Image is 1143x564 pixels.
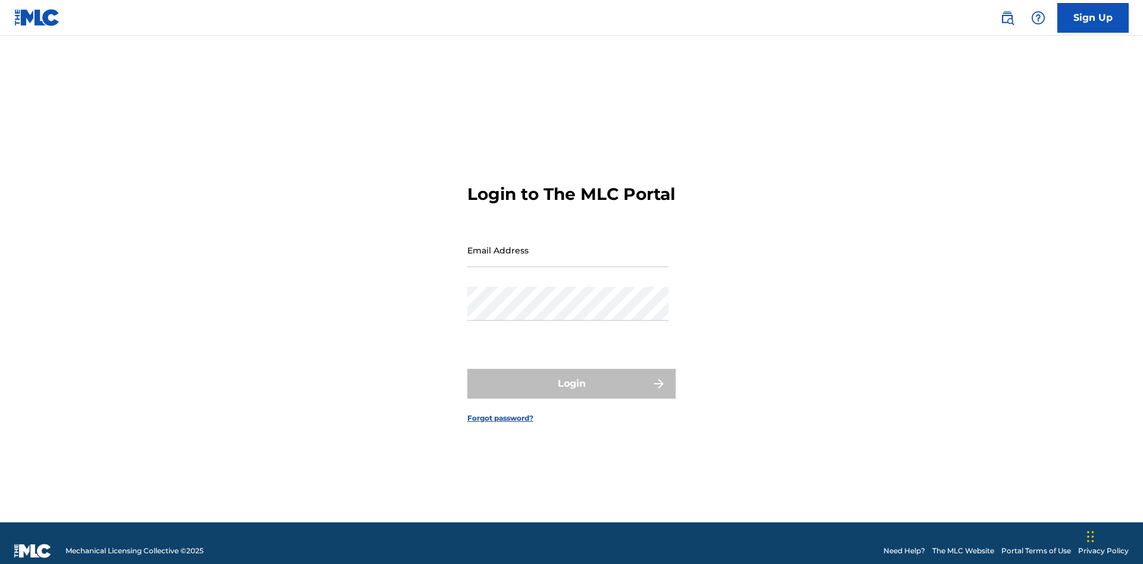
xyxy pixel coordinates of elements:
iframe: Chat Widget [1083,507,1143,564]
div: Help [1026,6,1050,30]
a: Forgot password? [467,413,533,424]
a: Public Search [995,6,1019,30]
img: MLC Logo [14,9,60,26]
a: Sign Up [1057,3,1129,33]
img: search [1000,11,1014,25]
img: help [1031,11,1045,25]
a: Portal Terms of Use [1001,546,1071,556]
h3: Login to The MLC Portal [467,184,675,205]
span: Mechanical Licensing Collective © 2025 [65,546,204,556]
a: Privacy Policy [1078,546,1129,556]
a: Need Help? [883,546,925,556]
a: The MLC Website [932,546,994,556]
div: Drag [1087,519,1094,554]
img: logo [14,544,51,558]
